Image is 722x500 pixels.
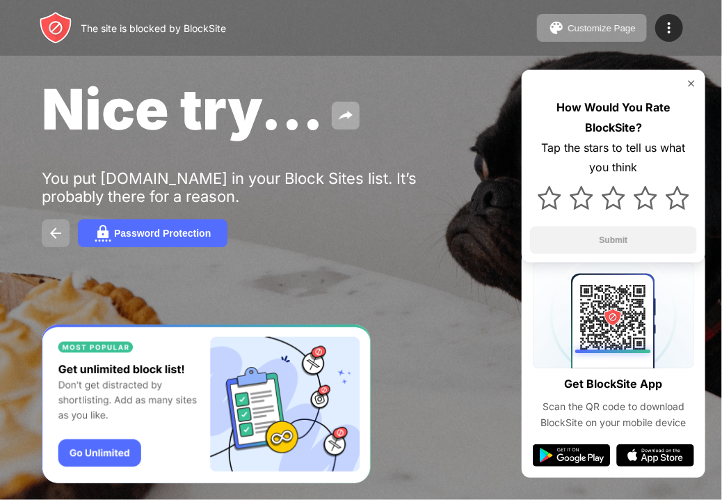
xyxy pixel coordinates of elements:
[661,19,677,36] img: menu-icon.svg
[337,107,354,124] img: share.svg
[42,75,323,143] span: Nice try...
[39,11,72,45] img: header-logo.svg
[530,226,697,254] button: Submit
[537,14,647,42] button: Customize Page
[78,219,227,247] button: Password Protection
[634,186,657,210] img: star.svg
[548,19,565,36] img: pallet.svg
[533,444,611,467] img: google-play.svg
[42,169,472,205] div: You put [DOMAIN_NAME] in your Block Sites list. It’s probably there for a reason.
[114,228,211,239] div: Password Protection
[538,186,561,210] img: star.svg
[533,399,694,430] div: Scan the QR code to download BlockSite on your mobile device
[81,22,226,34] div: The site is blocked by BlockSite
[616,444,694,467] img: app-store.svg
[686,78,697,89] img: rate-us-close.svg
[565,374,663,394] div: Get BlockSite App
[530,97,697,138] div: How Would You Rate BlockSite?
[530,138,697,178] div: Tap the stars to tell us what you think
[42,325,371,484] iframe: Banner
[666,186,689,210] img: star.svg
[602,186,625,210] img: star.svg
[570,186,593,210] img: star.svg
[568,23,636,33] div: Customize Page
[95,225,111,242] img: password.svg
[47,225,64,242] img: back.svg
